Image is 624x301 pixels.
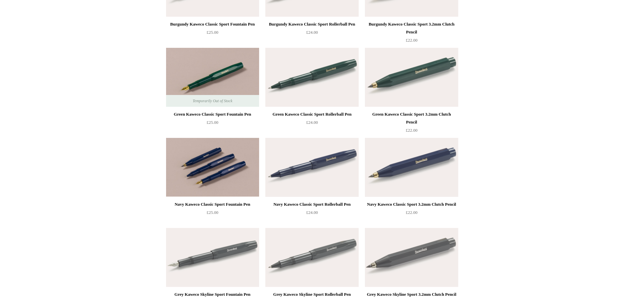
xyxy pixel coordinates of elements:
img: Green Kaweco Classic Sport Rollerball Pen [265,48,358,107]
a: Green Kaweco Classic Sport Fountain Pen Green Kaweco Classic Sport Fountain Pen Temporarily Out o... [166,48,259,107]
span: £24.00 [306,120,318,125]
a: Green Kaweco Classic Sport Rollerball Pen Green Kaweco Classic Sport Rollerball Pen [265,48,358,107]
div: Navy Kaweco Classic Sport Rollerball Pen [267,200,357,208]
img: Grey Kaweco Skyline Sport 3.2mm Clutch Pencil [365,228,458,287]
div: Green Kaweco Classic Sport 3.2mm Clutch Pencil [367,110,456,126]
div: Navy Kaweco Classic Sport Fountain Pen [168,200,257,208]
a: Navy Kaweco Classic Sport Fountain Pen Navy Kaweco Classic Sport Fountain Pen [166,138,259,197]
a: Grey Kaweco Skyline Sport Rollerball Pen Grey Kaweco Skyline Sport Rollerball Pen [265,228,358,287]
img: Navy Kaweco Classic Sport Fountain Pen [166,138,259,197]
div: Burgundy Kaweco Classic Sport 3.2mm Clutch Pencil [367,20,456,36]
div: Grey Kaweco Skyline Sport Fountain Pen [168,291,257,298]
div: Grey Kaweco Skyline Sport Rollerball Pen [267,291,357,298]
img: Grey Kaweco Skyline Sport Fountain Pen [166,228,259,287]
div: Green Kaweco Classic Sport Fountain Pen [168,110,257,118]
span: £25.00 [207,210,218,215]
span: £22.00 [406,128,418,133]
a: Navy Kaweco Classic Sport 3.2mm Clutch Pencil £22.00 [365,200,458,227]
a: Navy Kaweco Classic Sport 3.2mm Clutch Pencil Navy Kaweco Classic Sport 3.2mm Clutch Pencil [365,138,458,197]
div: Burgundy Kaweco Classic Sport Rollerball Pen [267,20,357,28]
div: Navy Kaweco Classic Sport 3.2mm Clutch Pencil [367,200,456,208]
div: Grey Kaweco Skyline Sport 3.2mm Clutch Pencil [367,291,456,298]
img: Green Kaweco Classic Sport Fountain Pen [166,48,259,107]
span: £25.00 [207,120,218,125]
img: Grey Kaweco Skyline Sport Rollerball Pen [265,228,358,287]
a: Navy Kaweco Classic Sport Rollerball Pen £24.00 [265,200,358,227]
div: Burgundy Kaweco Classic Sport Fountain Pen [168,20,257,28]
img: Navy Kaweco Classic Sport Rollerball Pen [265,138,358,197]
span: Temporarily Out of Stock [186,95,239,107]
img: Green Kaweco Classic Sport 3.2mm Clutch Pencil [365,48,458,107]
a: Navy Kaweco Classic Sport Fountain Pen £25.00 [166,200,259,227]
a: Burgundy Kaweco Classic Sport 3.2mm Clutch Pencil £22.00 [365,20,458,47]
a: Green Kaweco Classic Sport 3.2mm Clutch Pencil £22.00 [365,110,458,137]
span: £22.00 [406,38,418,43]
span: £22.00 [406,210,418,215]
a: Green Kaweco Classic Sport Fountain Pen £25.00 [166,110,259,137]
a: Green Kaweco Classic Sport 3.2mm Clutch Pencil Green Kaweco Classic Sport 3.2mm Clutch Pencil [365,48,458,107]
span: £24.00 [306,210,318,215]
div: Green Kaweco Classic Sport Rollerball Pen [267,110,357,118]
img: Navy Kaweco Classic Sport 3.2mm Clutch Pencil [365,138,458,197]
a: Burgundy Kaweco Classic Sport Fountain Pen £25.00 [166,20,259,47]
a: Grey Kaweco Skyline Sport 3.2mm Clutch Pencil Grey Kaweco Skyline Sport 3.2mm Clutch Pencil [365,228,458,287]
a: Grey Kaweco Skyline Sport Fountain Pen Grey Kaweco Skyline Sport Fountain Pen [166,228,259,287]
a: Green Kaweco Classic Sport Rollerball Pen £24.00 [265,110,358,137]
a: Navy Kaweco Classic Sport Rollerball Pen Navy Kaweco Classic Sport Rollerball Pen [265,138,358,197]
span: £24.00 [306,30,318,35]
a: Burgundy Kaweco Classic Sport Rollerball Pen £24.00 [265,20,358,47]
span: £25.00 [207,30,218,35]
